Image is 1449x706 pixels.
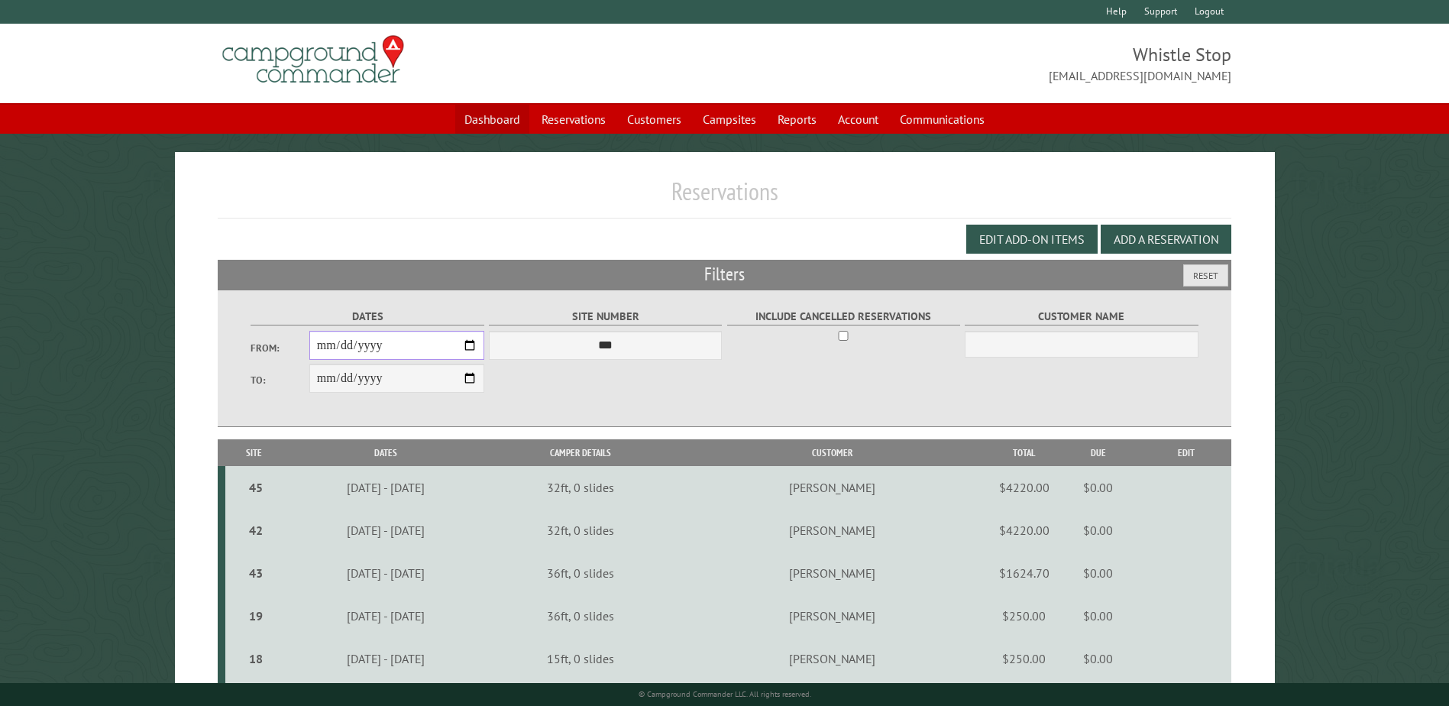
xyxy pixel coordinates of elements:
a: Reservations [532,105,615,134]
td: $1624.70 [994,552,1055,594]
th: Camper Details [490,439,672,466]
a: Account [829,105,888,134]
div: 42 [231,523,279,538]
a: Dashboard [455,105,529,134]
td: [PERSON_NAME] [671,466,993,509]
h2: Filters [218,260,1231,289]
h1: Reservations [218,176,1231,219]
td: $4220.00 [994,509,1055,552]
label: Customer Name [965,308,1198,325]
div: 45 [231,480,279,495]
label: Include Cancelled Reservations [727,308,960,325]
td: $0.00 [1055,466,1142,509]
th: Total [994,439,1055,466]
th: Customer [671,439,993,466]
th: Due [1055,439,1142,466]
td: $0.00 [1055,509,1142,552]
span: Whistle Stop [EMAIL_ADDRESS][DOMAIN_NAME] [725,42,1231,85]
div: 19 [231,608,279,623]
th: Dates [282,439,490,466]
div: [DATE] - [DATE] [284,480,487,495]
button: Add a Reservation [1101,225,1231,254]
label: Dates [251,308,484,325]
td: $250.00 [994,594,1055,637]
div: [DATE] - [DATE] [284,565,487,581]
td: $0.00 [1055,637,1142,680]
th: Site [225,439,281,466]
td: $0.00 [1055,594,1142,637]
div: [DATE] - [DATE] [284,523,487,538]
td: 32ft, 0 slides [490,466,672,509]
td: $0.00 [1055,552,1142,594]
td: 32ft, 0 slides [490,509,672,552]
img: Campground Commander [218,30,409,89]
a: Communications [891,105,994,134]
label: Site Number [489,308,722,325]
td: [PERSON_NAME] [671,509,993,552]
button: Edit Add-on Items [966,225,1098,254]
label: From: [251,341,309,355]
td: 36ft, 0 slides [490,552,672,594]
td: 15ft, 0 slides [490,637,672,680]
label: To: [251,373,309,387]
a: Campsites [694,105,765,134]
button: Reset [1183,264,1228,287]
td: $4220.00 [994,466,1055,509]
td: [PERSON_NAME] [671,594,993,637]
a: Reports [768,105,826,134]
td: [PERSON_NAME] [671,552,993,594]
div: 18 [231,651,279,666]
small: © Campground Commander LLC. All rights reserved. [639,689,811,699]
th: Edit [1142,439,1231,466]
div: [DATE] - [DATE] [284,608,487,623]
div: 43 [231,565,279,581]
a: Customers [618,105,691,134]
td: $250.00 [994,637,1055,680]
td: 36ft, 0 slides [490,594,672,637]
div: [DATE] - [DATE] [284,651,487,666]
td: [PERSON_NAME] [671,637,993,680]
